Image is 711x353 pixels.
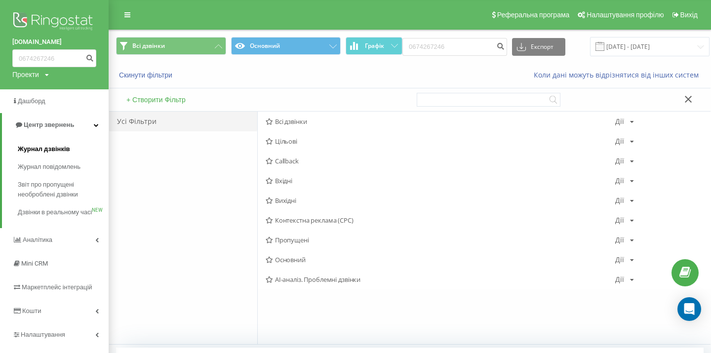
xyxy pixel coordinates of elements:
[231,37,341,55] button: Основний
[266,236,615,243] span: Пропущені
[18,180,104,199] span: Звіт про пропущені необроблені дзвінки
[22,283,92,291] span: Маркетплейс інтеграцій
[22,307,41,314] span: Кошти
[266,138,615,145] span: Цільові
[12,49,96,67] input: Пошук за номером
[12,37,96,47] a: [DOMAIN_NAME]
[615,138,624,145] div: Дії
[615,197,624,204] div: Дії
[346,37,402,55] button: Графік
[266,177,615,184] span: Вхідні
[680,11,698,19] span: Вихід
[18,144,70,154] span: Журнал дзвінків
[2,113,109,137] a: Центр звернень
[123,95,189,104] button: + Створити Фільтр
[109,112,257,131] div: Усі Фільтри
[266,157,615,164] span: Callback
[534,70,704,79] a: Коли дані можуть відрізнятися вiд інших систем
[615,217,624,224] div: Дії
[615,236,624,243] div: Дії
[132,42,165,50] span: Всі дзвінки
[18,162,80,172] span: Журнал повідомлень
[615,118,624,125] div: Дії
[12,10,96,35] img: Ringostat logo
[615,276,624,283] div: Дії
[615,157,624,164] div: Дії
[266,256,615,263] span: Основний
[266,276,615,283] span: AI-аналіз. Проблемні дзвінки
[512,38,565,56] button: Експорт
[116,37,226,55] button: Всі дзвінки
[615,256,624,263] div: Дії
[18,97,45,105] span: Дашборд
[21,260,48,267] span: Mini CRM
[402,38,507,56] input: Пошук за номером
[681,95,696,105] button: Закрити
[18,207,92,217] span: Дзвінки в реальному часі
[497,11,570,19] span: Реферальна програма
[266,118,615,125] span: Всі дзвінки
[12,70,39,79] div: Проекти
[615,177,624,184] div: Дії
[677,297,701,321] div: Open Intercom Messenger
[587,11,664,19] span: Налаштування профілю
[18,158,109,176] a: Журнал повідомлень
[18,140,109,158] a: Журнал дзвінків
[18,203,109,221] a: Дзвінки в реальному часіNEW
[21,331,65,338] span: Налаштування
[24,121,74,128] span: Центр звернень
[266,197,615,204] span: Вихідні
[18,176,109,203] a: Звіт про пропущені необроблені дзвінки
[23,236,52,243] span: Аналiтика
[116,71,177,79] button: Скинути фільтри
[266,217,615,224] span: Контекстна реклама (CPC)
[365,42,384,49] span: Графік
